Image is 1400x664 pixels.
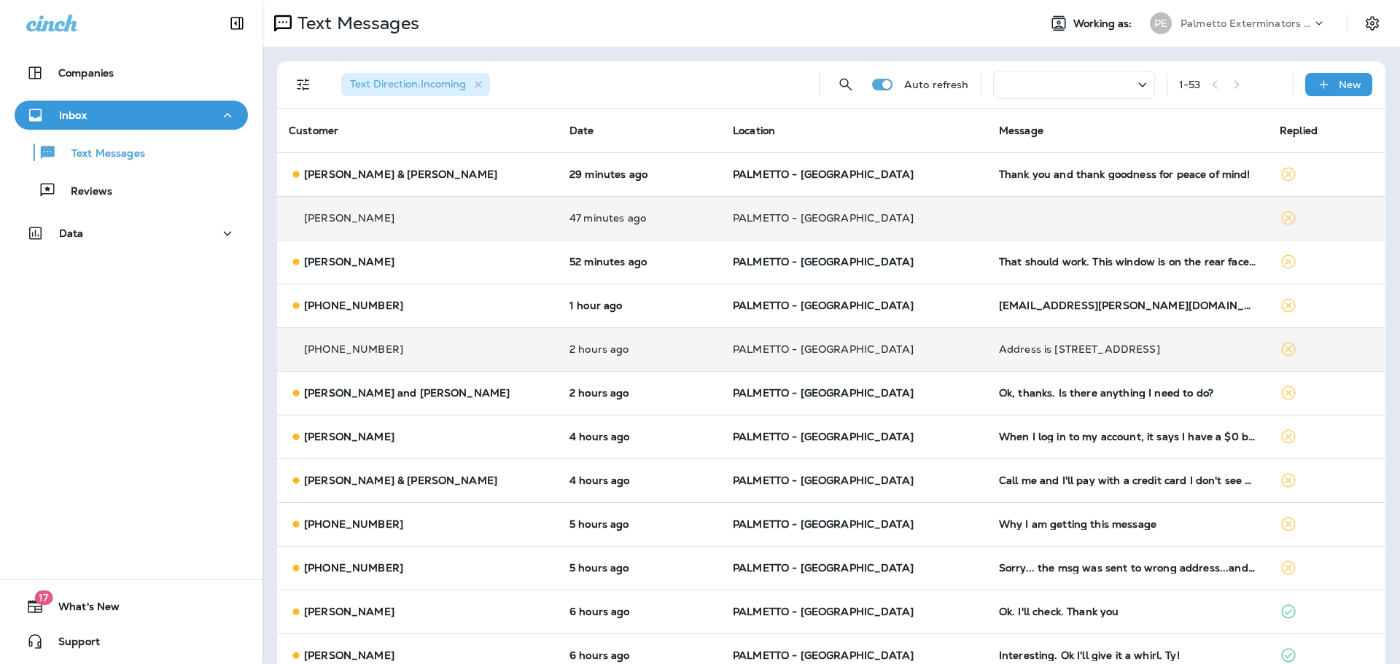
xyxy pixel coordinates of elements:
[341,73,490,96] div: Text Direction:Incoming
[1339,79,1361,90] p: New
[1073,17,1135,30] span: Working as:
[304,562,403,574] p: [PHONE_NUMBER]
[44,601,120,618] span: What's New
[304,606,394,617] p: [PERSON_NAME]
[999,649,1256,661] div: Interesting. Ok I'll give it a whirl. Ty!
[733,168,914,181] span: PALMETTO - [GEOGRAPHIC_DATA]
[733,474,914,487] span: PALMETTO - [GEOGRAPHIC_DATA]
[44,636,100,653] span: Support
[15,592,248,621] button: 17What's New
[289,124,338,137] span: Customer
[15,58,248,87] button: Companies
[904,79,969,90] p: Auto refresh
[569,300,709,311] p: Aug 13, 2025 03:48 PM
[733,517,914,531] span: PALMETTO - [GEOGRAPHIC_DATA]
[999,256,1256,267] div: That should work. This window is on the rear face of the house, above the kitchen sink. It is eas...
[15,101,248,130] button: Inbox
[1280,124,1318,137] span: Replied
[569,212,709,224] p: Aug 13, 2025 04:10 PM
[304,168,497,180] p: [PERSON_NAME] & [PERSON_NAME]
[1150,12,1172,34] div: PE
[304,387,510,399] p: [PERSON_NAME] and [PERSON_NAME]
[999,387,1256,399] div: Ok, thanks. Is there anything I need to do?
[59,109,87,121] p: Inbox
[304,212,394,224] p: [PERSON_NAME]
[15,627,248,656] button: Support
[569,343,709,355] p: Aug 13, 2025 02:37 PM
[733,561,914,574] span: PALMETTO - [GEOGRAPHIC_DATA]
[569,431,709,442] p: Aug 13, 2025 12:36 PM
[289,70,318,99] button: Filters
[999,343,1256,355] div: Address is 2585 Seabrook Island Road; Seabrook Island
[733,386,914,399] span: PALMETTO - [GEOGRAPHIC_DATA]
[569,256,709,267] p: Aug 13, 2025 04:05 PM
[569,518,709,530] p: Aug 13, 2025 11:54 AM
[569,124,594,137] span: Date
[304,518,403,530] p: [PHONE_NUMBER]
[999,168,1256,180] div: Thank you and thank goodness for peace of mind!
[733,343,914,356] span: PALMETTO - [GEOGRAPHIC_DATA]
[304,649,394,661] p: [PERSON_NAME]
[733,124,775,137] span: Location
[15,137,248,168] button: Text Messages
[999,562,1256,574] div: Sorry... the msg was sent to wrong address...and yes the mentioned credit card can be used for th...
[733,649,914,662] span: PALMETTO - [GEOGRAPHIC_DATA]
[999,431,1256,442] div: When I log in to my account, it says I have a $0 balance.
[304,474,497,486] p: [PERSON_NAME] & [PERSON_NAME]
[15,175,248,206] button: Reviews
[569,168,709,180] p: Aug 13, 2025 04:28 PM
[59,227,84,239] p: Data
[569,606,709,617] p: Aug 13, 2025 10:55 AM
[569,649,709,661] p: Aug 13, 2025 10:52 AM
[57,147,145,161] p: Text Messages
[1181,17,1312,29] p: Palmetto Exterminators LLC
[304,431,394,442] p: [PERSON_NAME]
[733,255,914,268] span: PALMETTO - [GEOGRAPHIC_DATA]
[304,300,403,311] p: [PHONE_NUMBER]
[292,12,419,34] p: Text Messages
[15,219,248,248] button: Data
[217,9,257,38] button: Collapse Sidebar
[999,474,1256,486] div: Call me and I'll pay with a credit card I don't see a report of the inspection-can you sent that ...
[34,590,52,605] span: 17
[304,343,403,355] p: [PHONE_NUMBER]
[999,124,1043,137] span: Message
[569,387,709,399] p: Aug 13, 2025 02:20 PM
[999,518,1256,530] div: Why I am getting this message
[1179,79,1201,90] div: 1 - 53
[733,299,914,312] span: PALMETTO - [GEOGRAPHIC_DATA]
[733,211,914,224] span: PALMETTO - [GEOGRAPHIC_DATA]
[58,67,114,79] p: Companies
[350,77,466,90] span: Text Direction : Incoming
[999,300,1256,311] div: asb1954@reagan.com
[569,474,709,486] p: Aug 13, 2025 12:02 PM
[733,430,914,443] span: PALMETTO - [GEOGRAPHIC_DATA]
[1359,10,1385,36] button: Settings
[304,256,394,267] p: [PERSON_NAME]
[569,562,709,574] p: Aug 13, 2025 11:53 AM
[733,605,914,618] span: PALMETTO - [GEOGRAPHIC_DATA]
[999,606,1256,617] div: Ok. I'll check. Thank you
[831,70,860,99] button: Search Messages
[56,185,112,199] p: Reviews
